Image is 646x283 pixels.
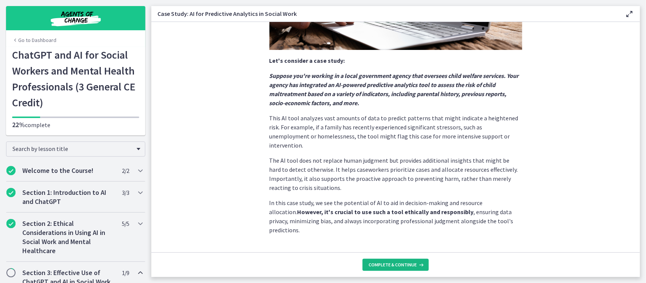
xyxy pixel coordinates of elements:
[369,262,417,268] span: Complete & continue
[12,47,139,110] h1: ChatGPT and AI for Social Workers and Mental Health Professionals (3 General CE Credit)
[363,259,429,271] button: Complete & continue
[22,166,115,175] h2: Welcome to the Course!
[122,268,129,277] span: 1 / 9
[22,219,115,255] h2: Section 2: Ethical Considerations in Using AI in Social Work and Mental Healthcare
[6,166,16,175] i: Completed
[297,208,474,216] strong: However, it's crucial to use such a tool ethically and responsibly
[12,145,133,152] span: Search by lesson title
[12,120,139,129] p: complete
[269,57,345,64] strong: Let's consider a case study:
[6,141,145,157] div: Search by lesson title
[157,9,613,18] h3: Case Study: AI for Predictive Analytics in Social Work
[269,198,522,235] p: In this case study, we see the potential of AI to aid in decision-making and resource allocation....
[6,188,16,197] i: Completed
[269,72,519,107] strong: Suppose you're working in a local government agency that oversees child welfare services. Your ag...
[269,114,522,150] p: This AI tool analyzes vast amounts of data to predict patterns that might indicate a heightened r...
[22,188,115,206] h2: Section 1: Introduction to AI and ChatGPT
[122,219,129,228] span: 5 / 5
[12,120,25,129] span: 22%
[269,156,522,192] p: The AI tool does not replace human judgment but provides additional insights that might be hard t...
[122,188,129,197] span: 3 / 3
[122,166,129,175] span: 2 / 2
[12,36,56,44] a: Go to Dashboard
[6,219,16,228] i: Completed
[30,9,121,27] img: Agents of Change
